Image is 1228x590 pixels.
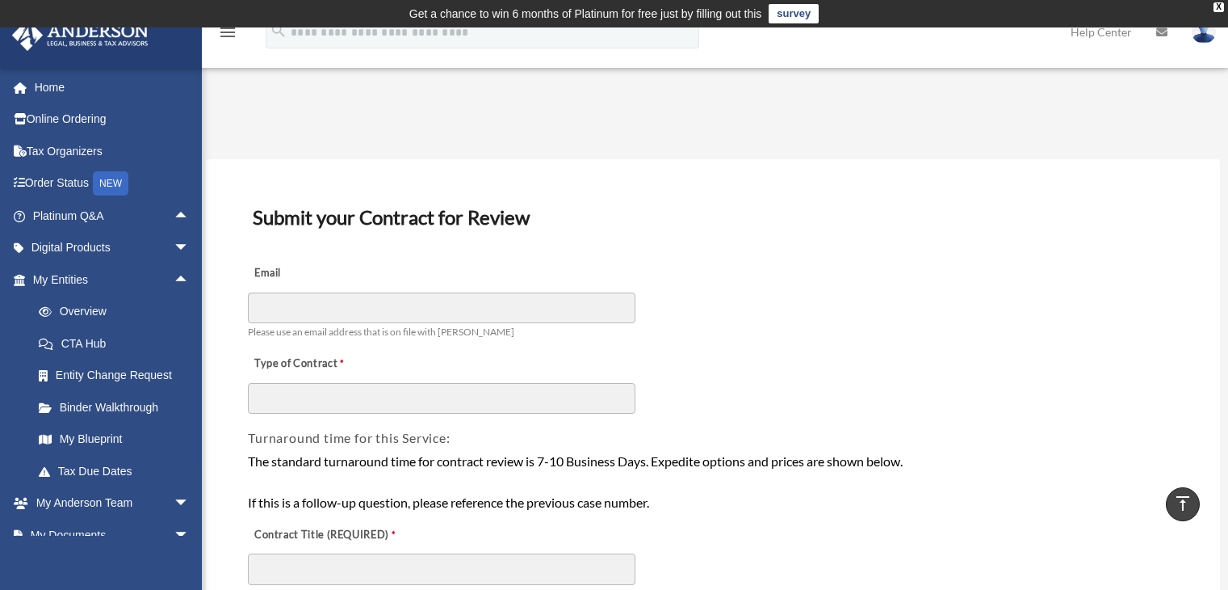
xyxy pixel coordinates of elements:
[23,360,214,392] a: Entity Change Request
[23,455,214,487] a: Tax Due Dates
[246,200,1180,234] h3: Submit your Contract for Review
[11,167,214,200] a: Order StatusNEW
[11,135,214,167] a: Tax Organizers
[11,71,214,103] a: Home
[174,232,206,265] span: arrow_drop_down
[174,263,206,297] span: arrow_drop_up
[248,430,450,445] span: Turnaround time for this Service:
[174,200,206,233] span: arrow_drop_up
[174,487,206,520] span: arrow_drop_down
[270,22,287,40] i: search
[1192,20,1216,44] img: User Pic
[93,171,128,196] div: NEW
[1173,494,1192,513] i: vertical_align_top
[23,391,214,424] a: Binder Walkthrough
[248,326,514,338] span: Please use an email address that is on file with [PERSON_NAME]
[248,451,1178,513] div: The standard turnaround time for contract review is 7-10 Business Days. Expedite options and pric...
[11,103,214,136] a: Online Ordering
[248,353,409,376] label: Type of Contract
[1166,487,1200,521] a: vertical_align_top
[7,19,153,51] img: Anderson Advisors Platinum Portal
[174,519,206,552] span: arrow_drop_down
[23,424,214,456] a: My Blueprint
[1213,2,1224,12] div: close
[218,28,237,42] a: menu
[11,263,214,296] a: My Entitiesarrow_drop_up
[23,296,214,328] a: Overview
[11,519,214,551] a: My Documentsarrow_drop_down
[11,200,214,232] a: Platinum Q&Aarrow_drop_up
[248,263,409,285] label: Email
[218,23,237,42] i: menu
[11,232,214,264] a: Digital Productsarrow_drop_down
[769,4,819,23] a: survey
[23,327,214,360] a: CTA Hub
[409,4,762,23] div: Get a chance to win 6 months of Platinum for free just by filling out this
[248,524,409,546] label: Contract Title (REQUIRED)
[11,487,214,520] a: My Anderson Teamarrow_drop_down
